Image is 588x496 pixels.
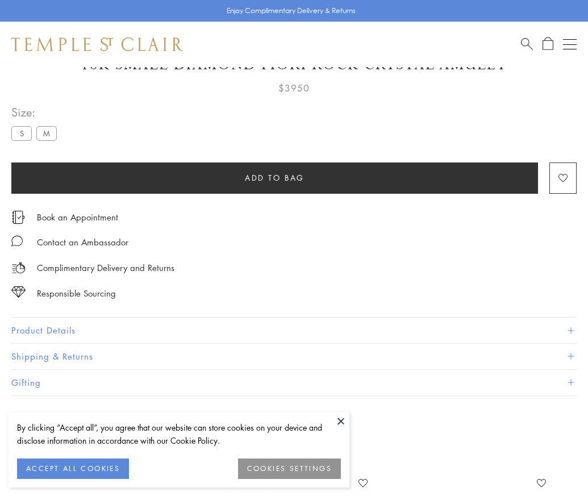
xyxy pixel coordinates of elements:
[11,286,26,298] img: icon_sourcing.svg
[11,370,577,395] button: Gifting
[238,459,341,479] button: COOKIES SETTINGS
[521,37,533,51] a: Search
[36,126,57,140] label: M
[11,261,26,275] img: icon_delivery.svg
[11,344,577,369] button: Shipping & Returns
[11,103,61,122] span: Size:
[11,126,32,140] label: S
[17,459,129,479] button: ACCEPT ALL COOKIES
[227,5,356,16] p: Enjoy Complimentary Delivery & Returns
[563,37,577,51] button: Open navigation
[11,318,577,343] button: Product Details
[37,261,174,275] p: Complimentary Delivery and Returns
[11,37,183,51] img: Temple St. Clair
[17,421,341,447] div: By clicking “Accept all”, you agree that our website can store cookies on your device and disclos...
[37,235,128,249] div: Contact an Ambassador
[543,37,553,51] a: Open Shopping Bag
[11,211,25,224] img: icon_appointment.svg
[245,172,305,184] span: Add to bag
[37,211,118,223] a: Book an Appointment
[278,81,310,95] span: $3950
[11,235,23,247] img: MessageIcon-01_2.svg
[11,162,538,194] button: Add to bag
[37,286,116,301] div: Responsible Sourcing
